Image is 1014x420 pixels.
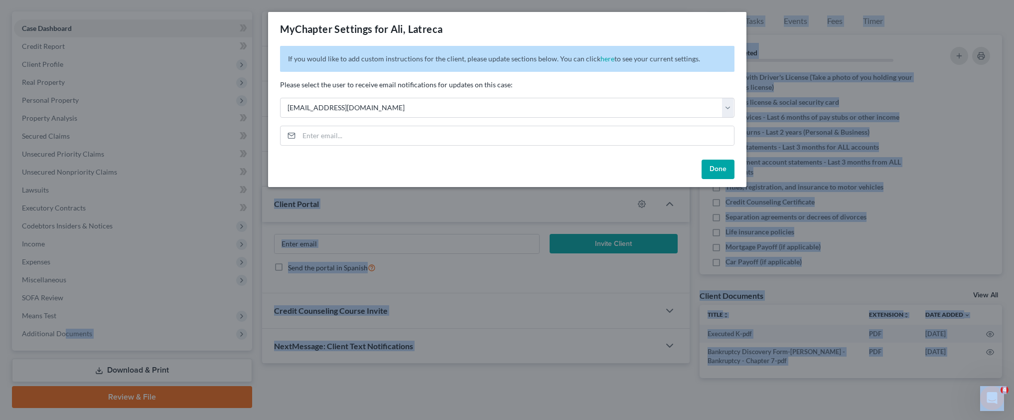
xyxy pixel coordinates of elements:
div: MyChapter Settings for Ali, Latreca [280,22,443,36]
iframe: Intercom live chat [980,386,1004,410]
span: 4 [1001,386,1009,394]
a: here [600,54,614,63]
span: If you would like to add custom instructions for the client, please update sections below. [288,54,559,63]
input: Enter email... [299,126,734,145]
span: You can click to see your current settings. [560,54,700,63]
p: Please select the user to receive email notifications for updates on this case: [280,80,734,90]
button: Done [702,160,734,180]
